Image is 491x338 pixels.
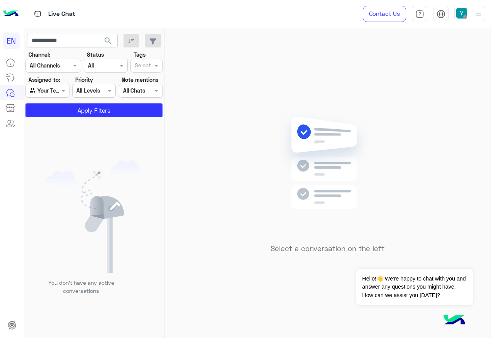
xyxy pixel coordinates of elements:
[412,6,427,22] a: tab
[134,51,146,59] label: Tags
[46,160,143,273] img: empty users
[87,51,104,59] label: Status
[29,51,50,59] label: Channel:
[29,76,60,84] label: Assigned to:
[456,8,467,19] img: userImage
[103,36,113,46] span: search
[134,61,151,71] div: Select
[25,103,163,117] button: Apply Filters
[42,279,120,295] p: You don’t have any active conversations
[75,76,93,84] label: Priority
[356,269,472,305] span: Hello!👋 We're happy to chat with you and answer any questions you might have. How can we assist y...
[99,34,118,51] button: search
[122,76,158,84] label: Note mentions
[271,244,384,253] h5: Select a conversation on the left
[48,9,75,19] p: Live Chat
[363,6,406,22] a: Contact Us
[3,6,19,22] img: Logo
[33,9,42,19] img: tab
[415,10,424,19] img: tab
[441,307,468,334] img: hulul-logo.png
[272,110,383,238] img: no messages
[3,32,20,49] div: EN
[437,10,445,19] img: tab
[474,9,483,19] img: profile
